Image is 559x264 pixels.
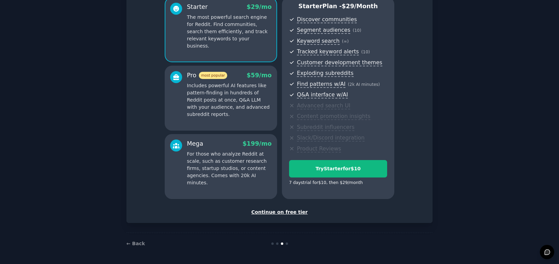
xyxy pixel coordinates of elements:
[187,150,272,186] p: For those who analyze Reddit at scale, such as customer research firms, startup studios, or conte...
[297,38,340,45] span: Keyword search
[297,70,353,77] span: Exploding subreddits
[297,81,345,88] span: Find patterns w/AI
[243,140,272,147] span: $ 199 /mo
[289,160,387,177] button: TryStarterfor$10
[297,134,365,142] span: Slack/Discord integration
[126,241,145,246] a: ← Back
[247,72,272,79] span: $ 59 /mo
[187,82,272,118] p: Includes powerful AI features like pattern-finding in hundreds of Reddit posts at once, Q&A LLM w...
[353,28,361,33] span: ( 10 )
[297,16,357,23] span: Discover communities
[289,2,387,11] p: Starter Plan -
[289,180,363,186] div: 7 days trial for $10 , then $ 29 /month
[187,71,227,80] div: Pro
[289,165,387,172] div: Try Starter for $10
[187,140,203,148] div: Mega
[187,14,272,50] p: The most powerful search engine for Reddit. Find communities, search them efficiently, and track ...
[342,3,378,10] span: $ 29 /month
[348,82,380,87] span: ( 2k AI minutes )
[342,39,349,44] span: ( ∞ )
[297,102,350,109] span: Advanced search UI
[199,72,228,79] span: most popular
[297,27,350,34] span: Segment audiences
[187,3,208,11] div: Starter
[297,145,341,153] span: Product Reviews
[297,59,382,66] span: Customer development themes
[361,50,370,54] span: ( 10 )
[247,3,272,10] span: $ 29 /mo
[134,209,425,216] div: Continue on free tier
[297,124,354,131] span: Subreddit influencers
[297,91,348,98] span: Q&A interface w/AI
[297,113,370,120] span: Content promotion insights
[297,48,359,55] span: Tracked keyword alerts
